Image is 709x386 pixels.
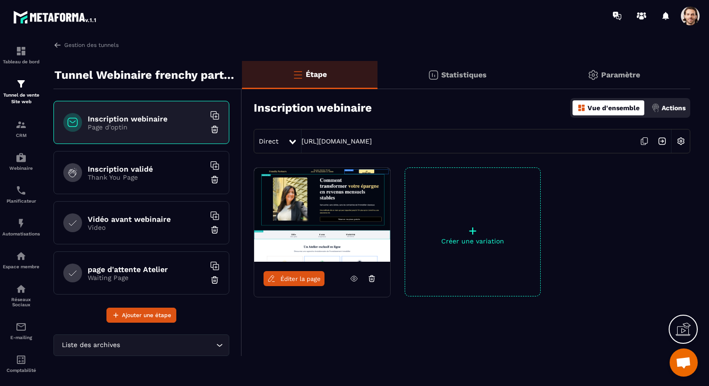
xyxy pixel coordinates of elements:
[2,133,40,138] p: CRM
[264,271,324,286] a: Éditer la page
[2,347,40,380] a: accountantaccountantComptabilité
[670,348,698,377] div: Ouvrir le chat
[2,166,40,171] p: Webinaire
[588,69,599,81] img: setting-gr.5f69749f.svg
[2,264,40,269] p: Espace membre
[88,174,205,181] p: Thank You Page
[210,275,219,285] img: trash
[88,215,205,224] h6: Vidéo avant webinaire
[653,132,671,150] img: arrow-next.bcc2205e.svg
[2,71,40,112] a: formationformationTunnel de vente Site web
[292,69,303,80] img: bars-o.4a397970.svg
[254,168,390,262] img: image
[210,125,219,134] img: trash
[2,335,40,340] p: E-mailing
[2,276,40,314] a: social-networksocial-networkRéseaux Sociaux
[13,8,98,25] img: logo
[2,59,40,64] p: Tableau de bord
[428,69,439,81] img: stats.20deebd0.svg
[88,265,205,274] h6: page d'attente Atelier
[601,70,640,79] p: Paramètre
[53,334,229,356] div: Search for option
[122,340,214,350] input: Search for option
[2,178,40,211] a: schedulerschedulerPlanificateur
[2,243,40,276] a: automationsautomationsEspace membre
[2,297,40,307] p: Réseaux Sociaux
[15,250,27,262] img: automations
[106,308,176,323] button: Ajouter une étape
[88,224,205,231] p: Video
[577,104,586,112] img: dashboard-orange.40269519.svg
[2,368,40,373] p: Comptabilité
[2,145,40,178] a: automationsautomationsWebinaire
[15,152,27,163] img: automations
[54,66,235,84] p: Tunnel Webinaire frenchy partners
[53,41,119,49] a: Gestion des tunnels
[88,274,205,281] p: Waiting Page
[88,165,205,174] h6: Inscription validé
[210,175,219,184] img: trash
[210,225,219,235] img: trash
[15,218,27,229] img: automations
[2,231,40,236] p: Automatisations
[15,354,27,365] img: accountant
[15,185,27,196] img: scheduler
[254,101,372,114] h3: Inscription webinaire
[15,119,27,130] img: formation
[2,211,40,243] a: automationsautomationsAutomatisations
[405,224,540,237] p: +
[2,92,40,105] p: Tunnel de vente Site web
[405,237,540,245] p: Créer une variation
[302,137,372,145] a: [URL][DOMAIN_NAME]
[2,38,40,71] a: formationformationTableau de bord
[15,283,27,295] img: social-network
[306,70,327,79] p: Étape
[2,314,40,347] a: emailemailE-mailing
[15,45,27,57] img: formation
[15,321,27,333] img: email
[651,104,660,112] img: actions.d6e523a2.png
[88,114,205,123] h6: Inscription webinaire
[15,78,27,90] img: formation
[88,123,205,131] p: Page d'optin
[122,310,171,320] span: Ajouter une étape
[280,275,321,282] span: Éditer la page
[662,104,686,112] p: Actions
[2,112,40,145] a: formationformationCRM
[588,104,640,112] p: Vue d'ensemble
[2,198,40,204] p: Planificateur
[53,41,62,49] img: arrow
[60,340,122,350] span: Liste des archives
[441,70,487,79] p: Statistiques
[672,132,690,150] img: setting-w.858f3a88.svg
[259,137,279,145] span: Direct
